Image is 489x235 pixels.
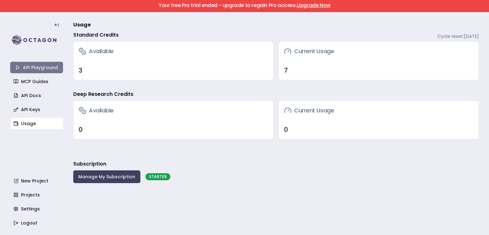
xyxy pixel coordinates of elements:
[297,2,330,9] a: Upgrade Now
[437,33,479,39] span: Cycle reset: [DATE]
[11,203,64,215] a: Settings
[11,76,64,87] a: MCP Guides
[73,160,106,168] h3: Subscription
[79,106,114,115] h3: Available
[284,47,334,56] h3: Current Usage
[79,47,114,56] h3: Available
[73,31,119,39] h4: Standard Credits
[11,189,64,201] a: Projects
[11,118,64,129] a: Usage
[73,170,140,183] button: Manage My Subscription
[5,3,484,8] h5: Your free Pro trial ended - upgrade to regain Pro access.
[10,34,63,46] img: logo-rect-yK7x_WSZ.svg
[73,21,91,29] span: Usage
[73,90,133,98] h4: Deep Research Credits
[11,175,64,187] a: New Project
[145,173,170,180] div: STARTER
[11,104,64,115] a: API Keys
[284,66,473,75] div: 7
[11,90,64,101] a: API Docs
[79,125,268,134] div: 0
[284,125,473,134] div: 0
[10,62,63,73] a: API Playground
[79,66,268,75] div: 3
[284,106,334,115] h3: Current Usage
[11,217,64,229] a: Logout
